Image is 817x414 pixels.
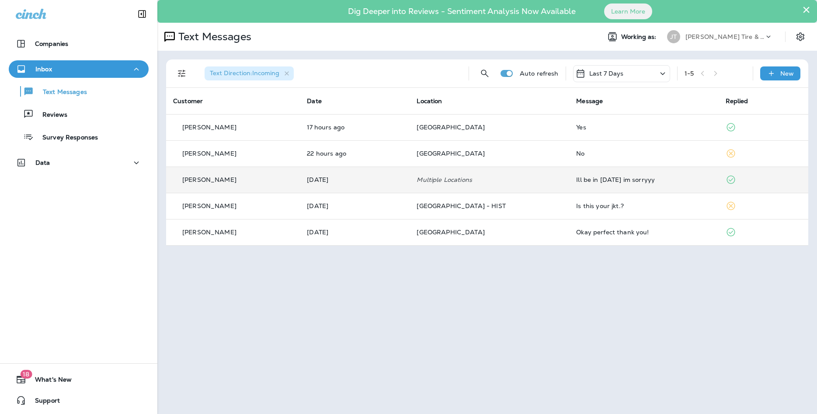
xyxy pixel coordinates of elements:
p: Companies [35,40,68,47]
p: [PERSON_NAME] [182,124,236,131]
p: Oct 5, 2025 09:05 AM [307,150,403,157]
p: Last 7 Days [589,70,624,77]
p: Reviews [34,111,67,119]
button: Inbox [9,60,149,78]
p: [PERSON_NAME] [182,150,236,157]
span: Customer [173,97,203,105]
p: New [780,70,794,77]
button: Collapse Sidebar [130,5,154,23]
p: [PERSON_NAME] [182,176,236,183]
p: Auto refresh [520,70,559,77]
span: Message [576,97,603,105]
button: Close [802,3,810,17]
button: Learn More [604,3,652,19]
span: 18 [20,370,32,379]
p: [PERSON_NAME] [182,229,236,236]
p: Dig Deeper into Reviews - Sentiment Analysis Now Available [323,10,601,13]
p: Oct 1, 2025 03:39 PM [307,176,403,183]
button: Data [9,154,149,171]
div: JT [667,30,680,43]
button: Search Messages [476,65,494,82]
p: Multiple Locations [417,176,562,183]
span: Date [307,97,322,105]
p: Sep 30, 2025 12:01 PM [307,202,403,209]
span: Text Direction : Incoming [210,69,279,77]
span: What's New [26,376,72,386]
button: Filters [173,65,191,82]
div: Is this your jkt.? [576,202,711,209]
div: Yes [576,124,711,131]
div: 1 - 5 [685,70,694,77]
p: Oct 5, 2025 01:32 PM [307,124,403,131]
button: 18What's New [9,371,149,388]
span: [GEOGRAPHIC_DATA] [417,123,484,131]
div: Okay perfect thank you! [576,229,711,236]
p: Text Messages [175,30,251,43]
p: Survey Responses [34,134,98,142]
div: No [576,150,711,157]
span: Working as: [621,33,658,41]
span: Location [417,97,442,105]
button: Text Messages [9,82,149,101]
span: [GEOGRAPHIC_DATA] [417,150,484,157]
button: Reviews [9,105,149,123]
button: Companies [9,35,149,52]
p: [PERSON_NAME] Tire & Auto [685,33,764,40]
button: Survey Responses [9,128,149,146]
p: Inbox [35,66,52,73]
div: Ill be in tomorrow im sorryyy [576,176,711,183]
span: [GEOGRAPHIC_DATA] [417,228,484,236]
span: Replied [726,97,748,105]
p: Text Messages [34,88,87,97]
span: [GEOGRAPHIC_DATA] - HIST [417,202,505,210]
button: Support [9,392,149,409]
p: Sep 29, 2025 09:27 AM [307,229,403,236]
p: Data [35,159,50,166]
span: Support [26,397,60,407]
p: [PERSON_NAME] [182,202,236,209]
button: Settings [793,29,808,45]
div: Text Direction:Incoming [205,66,294,80]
